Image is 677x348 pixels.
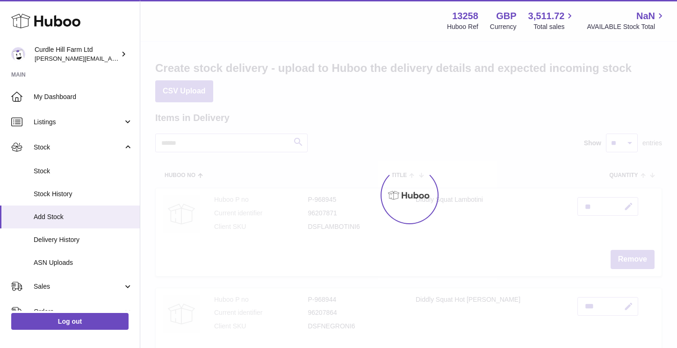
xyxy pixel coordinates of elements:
[34,190,133,199] span: Stock History
[11,313,129,330] a: Log out
[35,45,119,63] div: Curdle Hill Farm Ltd
[34,92,133,101] span: My Dashboard
[34,235,133,244] span: Delivery History
[447,22,478,31] div: Huboo Ref
[490,22,517,31] div: Currency
[34,167,133,176] span: Stock
[587,10,666,31] a: NaN AVAILABLE Stock Total
[587,22,666,31] span: AVAILABLE Stock Total
[636,10,655,22] span: NaN
[34,143,123,152] span: Stock
[34,213,133,221] span: Add Stock
[528,10,565,22] span: 3,511.72
[34,258,133,267] span: ASN Uploads
[452,10,478,22] strong: 13258
[533,22,575,31] span: Total sales
[11,47,25,61] img: james@diddlysquatfarmshop.com
[34,282,123,291] span: Sales
[528,10,576,31] a: 3,511.72 Total sales
[34,307,123,316] span: Orders
[34,118,123,127] span: Listings
[496,10,516,22] strong: GBP
[35,55,187,62] span: [PERSON_NAME][EMAIL_ADDRESS][DOMAIN_NAME]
